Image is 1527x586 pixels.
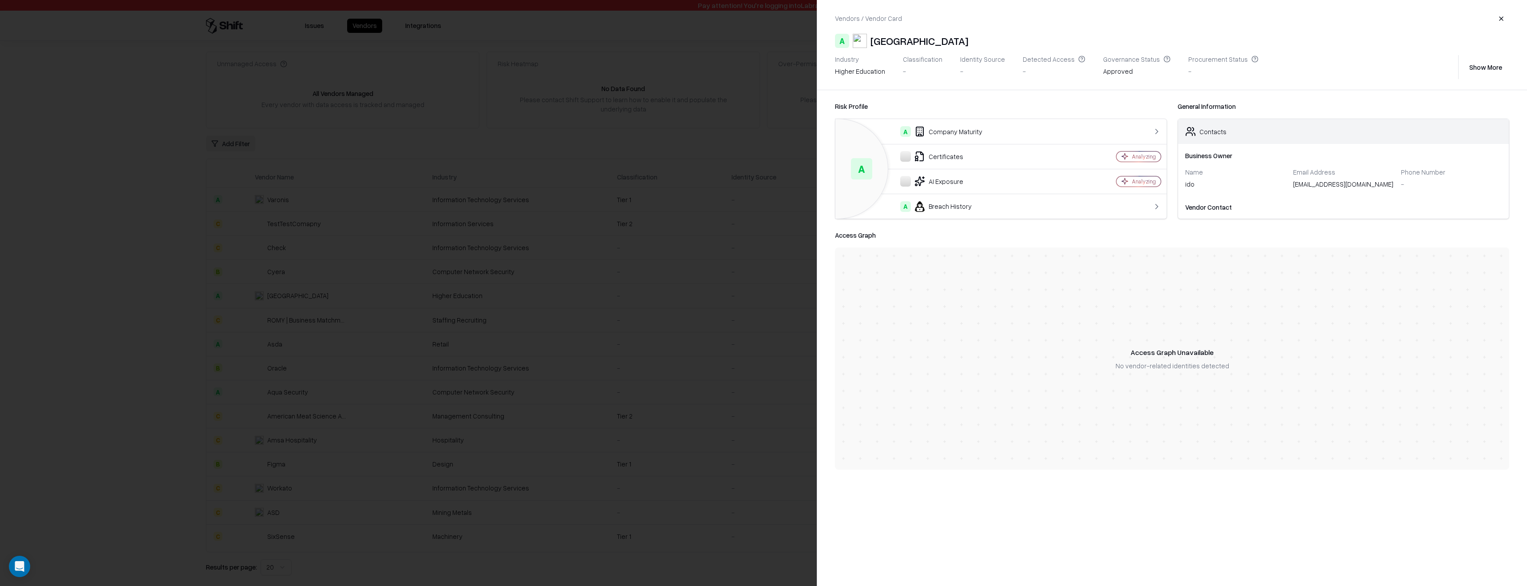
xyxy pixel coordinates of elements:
[835,230,1509,240] div: Access Graph
[853,34,867,48] img: Tel Aviv University
[1462,59,1509,75] button: Show More
[1401,168,1502,176] div: Phone Number
[1185,203,1502,212] div: Vendor Contact
[1293,168,1394,176] div: Email Address
[1185,179,1286,192] div: ido
[1178,101,1510,112] div: General Information
[1023,55,1085,63] div: Detected Access
[1185,168,1286,176] div: Name
[870,34,968,48] div: [GEOGRAPHIC_DATA]
[1023,67,1085,76] div: -
[843,126,1071,137] div: Company Maturity
[1132,178,1156,185] div: Analyzing
[835,55,885,63] div: Industry
[835,14,902,23] div: Vendors / Vendor Card
[843,201,1071,212] div: Breach History
[835,34,849,48] div: A
[1131,347,1214,358] div: Access Graph Unavailable
[1293,179,1394,192] div: [EMAIL_ADDRESS][DOMAIN_NAME]
[843,176,1071,187] div: AI Exposure
[1199,127,1226,136] div: Contacts
[900,201,911,212] div: A
[1188,67,1258,76] div: -
[835,101,1167,112] div: Risk Profile
[903,55,942,63] div: Classification
[1401,179,1502,189] div: -
[1132,153,1156,160] div: Analyzing
[1103,55,1171,63] div: Governance Status
[843,151,1071,162] div: Certificates
[960,55,1005,63] div: Identity Source
[960,67,1005,76] div: -
[1103,67,1171,79] div: Approved
[900,126,911,137] div: A
[1116,361,1229,371] div: No vendor-related identities detected
[851,158,872,179] div: A
[835,67,885,76] div: higher education
[903,67,942,76] div: -
[1188,55,1258,63] div: Procurement Status
[1185,151,1502,160] div: Business Owner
